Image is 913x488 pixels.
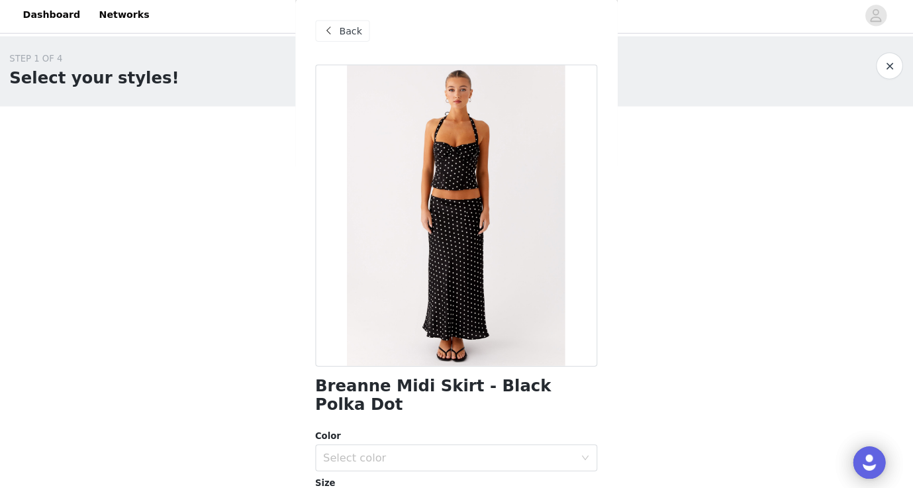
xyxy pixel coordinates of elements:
[326,448,573,461] div: Select color
[318,426,596,440] div: Color
[96,3,162,32] a: Networks
[864,7,877,28] div: avatar
[21,3,93,32] a: Dashboard
[318,375,596,411] h1: Breanne Midi Skirt - Black Polka Dot
[848,443,880,475] div: Open Intercom Messenger
[342,26,364,40] span: Back
[16,68,183,91] h1: Select your styles!
[16,54,183,68] div: STEP 1 OF 4
[318,473,596,486] div: Size
[580,450,588,460] i: icon: down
